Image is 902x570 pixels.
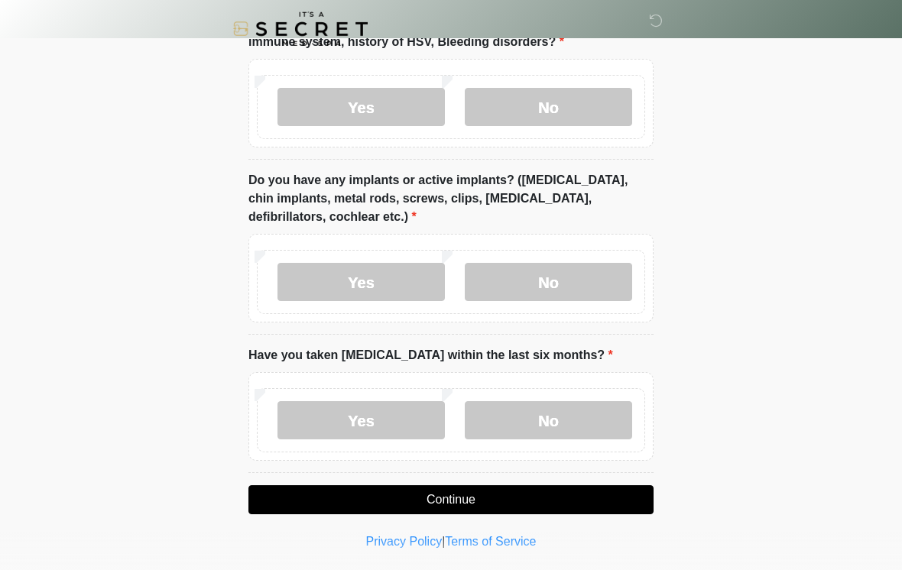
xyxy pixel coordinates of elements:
label: Do you have any implants or active implants? ([MEDICAL_DATA], chin implants, metal rods, screws, ... [248,171,654,226]
label: Yes [277,88,445,126]
label: Yes [277,401,445,439]
a: Privacy Policy [366,535,443,548]
label: No [465,88,632,126]
a: Terms of Service [445,535,536,548]
label: No [465,263,632,301]
label: Have you taken [MEDICAL_DATA] within the last six months? [248,346,613,364]
label: No [465,401,632,439]
button: Continue [248,485,654,514]
label: Yes [277,263,445,301]
img: It's A Secret Med Spa Logo [233,11,368,46]
a: | [442,535,445,548]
